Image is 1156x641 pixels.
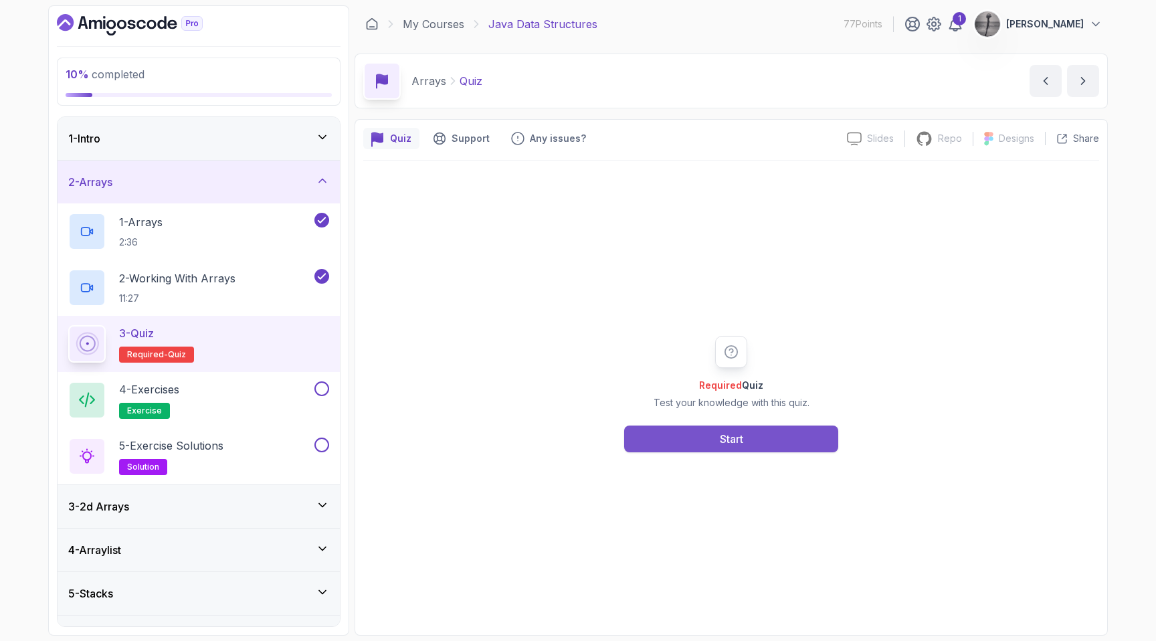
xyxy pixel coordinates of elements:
p: 2 - Working With Arrays [119,270,235,286]
div: 1 [953,12,966,25]
a: My Courses [403,16,464,32]
a: Dashboard [57,14,233,35]
span: quiz [168,349,186,360]
a: Dashboard [365,17,379,31]
p: Arrays [411,73,446,89]
h2: Quiz [654,379,809,392]
a: 1 [947,16,963,32]
p: Quiz [460,73,482,89]
button: next content [1067,65,1099,97]
p: 11:27 [119,292,235,305]
p: 3 - Quiz [119,325,154,341]
p: 77 Points [844,17,882,31]
button: 2-Arrays [58,161,340,203]
button: 3-2d Arrays [58,485,340,528]
button: 5-Stacks [58,572,340,615]
button: 2-Working With Arrays11:27 [68,269,329,306]
span: completed [66,68,144,81]
p: Share [1073,132,1099,145]
p: Designs [999,132,1034,145]
span: 10 % [66,68,89,81]
p: [PERSON_NAME] [1006,17,1084,31]
button: 5-Exercise Solutionssolution [68,438,329,475]
h3: 5 - Stacks [68,585,113,602]
button: Feedback button [503,128,594,149]
p: Slides [867,132,894,145]
button: quiz button [363,128,419,149]
p: Support [452,132,490,145]
img: user profile image [975,11,1000,37]
span: Required [699,379,742,391]
button: 1-Arrays2:36 [68,213,329,250]
button: previous content [1030,65,1062,97]
p: Java Data Structures [488,16,597,32]
button: 4-Arraylist [58,529,340,571]
div: Start [720,431,743,447]
p: 5 - Exercise Solutions [119,438,223,454]
p: 4 - Exercises [119,381,179,397]
span: Required- [127,349,168,360]
button: Start [624,426,838,452]
h3: 2 - Arrays [68,174,112,190]
p: 1 - Arrays [119,214,163,230]
h3: 4 - Arraylist [68,542,121,558]
p: Repo [938,132,962,145]
button: user profile image[PERSON_NAME] [974,11,1102,37]
p: 2:36 [119,236,163,249]
h3: 3 - 2d Arrays [68,498,129,515]
p: Test your knowledge with this quiz. [654,396,809,409]
p: Quiz [390,132,411,145]
button: 3-QuizRequired-quiz [68,325,329,363]
h3: 1 - Intro [68,130,100,147]
button: Support button [425,128,498,149]
span: exercise [127,405,162,416]
p: Any issues? [530,132,586,145]
button: Share [1045,132,1099,145]
span: solution [127,462,159,472]
button: 1-Intro [58,117,340,160]
button: 4-Exercisesexercise [68,381,329,419]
